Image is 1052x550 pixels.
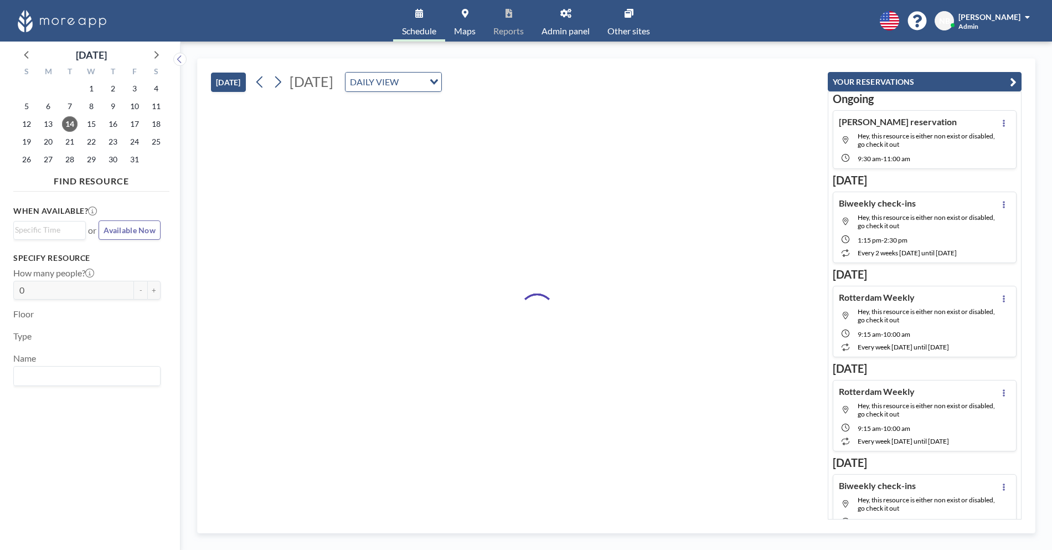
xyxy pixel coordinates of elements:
input: Search for option [15,224,79,236]
span: Friday, October 17, 2025 [127,116,142,132]
div: Search for option [345,73,441,91]
span: - [881,424,883,433]
div: Search for option [14,367,160,385]
span: Friday, October 31, 2025 [127,152,142,167]
span: Reports [493,27,524,35]
h3: Specify resource [13,253,161,263]
button: - [134,281,147,300]
span: Thursday, October 30, 2025 [105,152,121,167]
span: Thursday, October 23, 2025 [105,134,121,150]
h3: [DATE] [833,268,1017,281]
span: NB [939,16,950,26]
span: Hey, this resource is either non exist or disabled, go check it out [858,307,995,324]
span: every 2 weeks [DATE] until [DATE] [858,249,957,257]
span: Tuesday, October 28, 2025 [62,152,78,167]
div: [DATE] [76,47,107,63]
div: M [38,65,59,80]
img: organization-logo [18,10,106,32]
button: [DATE] [211,73,246,92]
span: Thursday, October 16, 2025 [105,116,121,132]
span: Available Now [104,225,156,235]
span: - [881,236,884,244]
span: Tuesday, October 7, 2025 [62,99,78,114]
span: Sunday, October 12, 2025 [19,116,34,132]
h3: [DATE] [833,456,1017,470]
span: Wednesday, October 1, 2025 [84,81,99,96]
span: Friday, October 24, 2025 [127,134,142,150]
span: 9:30 AM [858,155,881,163]
div: Search for option [14,222,85,238]
label: How many people? [13,268,94,279]
span: Maps [454,27,476,35]
span: Wednesday, October 29, 2025 [84,152,99,167]
span: 11:00 AM [883,155,910,163]
div: F [123,65,145,80]
span: [PERSON_NAME] [958,12,1020,22]
span: 2:30 PM [884,518,907,527]
h4: Rotterdam Weekly [839,386,915,397]
span: DAILY VIEW [348,75,401,89]
h4: Biweekly check-ins [839,198,916,209]
label: Type [13,331,32,342]
span: 9:15 AM [858,424,881,433]
button: Available Now [99,220,161,240]
h3: [DATE] [833,173,1017,187]
span: Saturday, October 11, 2025 [148,99,164,114]
h4: Rotterdam Weekly [839,292,915,303]
span: 10:00 AM [883,424,910,433]
span: Monday, October 6, 2025 [40,99,56,114]
span: 2:30 PM [884,236,907,244]
span: 10:00 AM [883,330,910,338]
span: Thursday, October 2, 2025 [105,81,121,96]
span: [DATE] [290,73,333,90]
input: Search for option [402,75,423,89]
span: Saturday, October 18, 2025 [148,116,164,132]
span: Saturday, October 25, 2025 [148,134,164,150]
label: Name [13,353,36,364]
label: Floor [13,309,34,320]
span: - [881,518,884,527]
span: Tuesday, October 21, 2025 [62,134,78,150]
h4: [PERSON_NAME] reservation [839,116,957,127]
span: Hey, this resource is either non exist or disabled, go check it out [858,496,995,512]
button: + [147,281,161,300]
span: Sunday, October 26, 2025 [19,152,34,167]
button: YOUR RESERVATIONS [828,72,1022,91]
span: or [88,225,96,236]
span: Thursday, October 9, 2025 [105,99,121,114]
span: Friday, October 10, 2025 [127,99,142,114]
span: Monday, October 13, 2025 [40,116,56,132]
span: every week [DATE] until [DATE] [858,343,949,351]
span: Wednesday, October 22, 2025 [84,134,99,150]
div: W [81,65,102,80]
span: Hey, this resource is either non exist or disabled, go check it out [858,402,995,418]
h3: [DATE] [833,362,1017,376]
span: 1:15 PM [858,518,881,527]
h4: FIND RESOURCE [13,171,169,187]
div: T [59,65,81,80]
h3: Ongoing [833,92,1017,106]
span: Admin panel [542,27,590,35]
span: 9:15 AM [858,330,881,338]
span: Tuesday, October 14, 2025 [62,116,78,132]
span: Saturday, October 4, 2025 [148,81,164,96]
div: S [145,65,167,80]
input: Search for option [15,369,154,383]
span: Hey, this resource is either non exist or disabled, go check it out [858,213,995,230]
span: - [881,330,883,338]
span: every week [DATE] until [DATE] [858,437,949,445]
span: Other sites [607,27,650,35]
span: Admin [958,22,978,30]
span: Wednesday, October 15, 2025 [84,116,99,132]
h4: Biweekly check-ins [839,480,916,491]
span: Sunday, October 5, 2025 [19,99,34,114]
span: Hey, this resource is either non exist or disabled, go check it out [858,132,995,148]
span: - [881,155,883,163]
div: T [102,65,123,80]
span: Monday, October 20, 2025 [40,134,56,150]
span: Monday, October 27, 2025 [40,152,56,167]
span: 1:15 PM [858,236,881,244]
span: Friday, October 3, 2025 [127,81,142,96]
span: Sunday, October 19, 2025 [19,134,34,150]
span: Wednesday, October 8, 2025 [84,99,99,114]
